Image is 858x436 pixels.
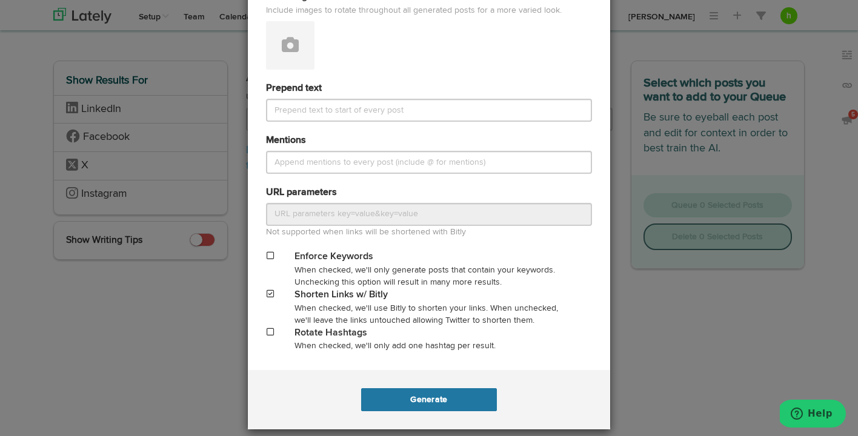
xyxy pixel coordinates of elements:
[266,151,592,174] input: Append mentions to every post (include @ for mentions)
[294,288,563,302] div: Shorten Links w/ Bitly
[266,134,306,148] label: Mentions
[294,340,563,352] div: When checked, we'll only add one hashtag per result.
[266,203,592,226] input: URL parameters key=value&key=value
[266,228,466,236] span: Not supported when links will be shortened with Bitly
[266,99,592,122] input: Prepend text to start of every post
[294,302,563,326] div: When checked, we'll use Bitly to shorten your links. When unchecked, we'll leave the links untouc...
[266,4,592,21] span: Include images to rotate throughout all generated posts for a more varied look.
[294,264,563,288] div: When checked, we'll only generate posts that contain your keywords. Unchecking this option will r...
[780,400,846,430] iframe: Opens a widget where you can find more information
[294,250,563,264] div: Enforce Keywords
[294,326,563,340] div: Rotate Hashtags
[361,388,496,411] button: Generate
[266,186,337,200] label: URL parameters
[266,82,322,96] label: Prepend text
